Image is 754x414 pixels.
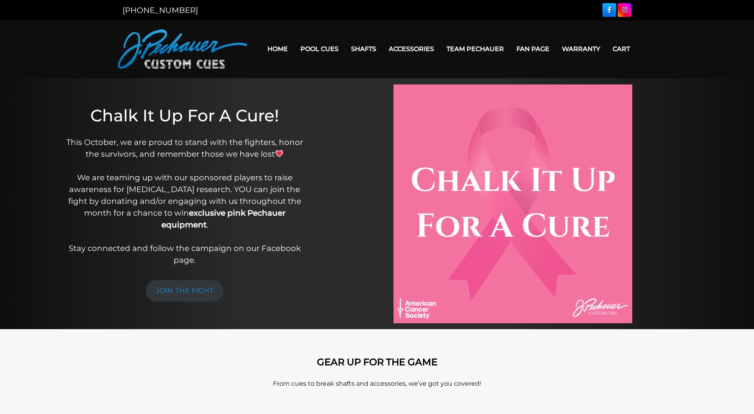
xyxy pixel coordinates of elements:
[275,150,283,158] img: 💗
[317,356,437,368] strong: GEAR UP FOR THE GAME
[345,39,382,59] a: Shafts
[118,29,247,69] img: Pechauer Custom Cues
[261,39,294,59] a: Home
[440,39,510,59] a: Team Pechauer
[556,39,606,59] a: Warranty
[146,280,223,302] a: JOIN THE FIGHT
[606,39,636,59] a: Cart
[60,136,309,266] p: This October, we are proud to stand with the fighters, honor the survivors, and remember those we...
[294,39,345,59] a: Pool Cues
[60,106,309,125] h1: Chalk It Up For A Cure!
[161,208,285,229] strong: exclusive pink Pechauer equipment
[510,39,556,59] a: Fan Page
[382,39,440,59] a: Accessories
[123,5,198,15] a: [PHONE_NUMBER]
[153,379,601,388] p: From cues to break shafts and accessories, we’ve got you covered!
